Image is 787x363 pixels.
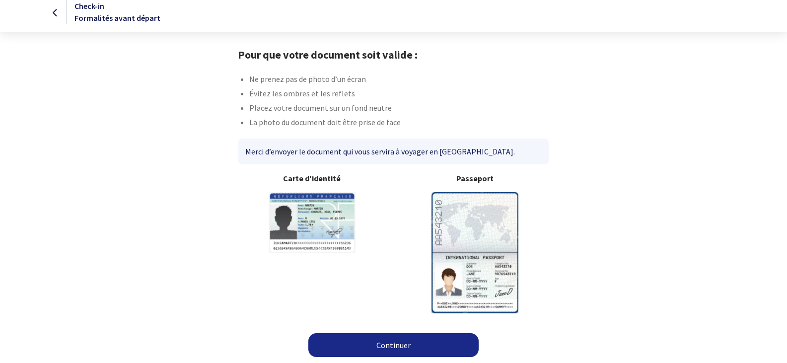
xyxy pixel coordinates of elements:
[238,139,549,164] div: Merci d’envoyer le document qui vous servira à voyager en [GEOGRAPHIC_DATA].
[249,73,549,87] li: Ne prenez pas de photo d’un écran
[402,172,549,184] b: Passeport
[249,102,549,116] li: Placez votre document sur un fond neutre
[249,116,549,131] li: La photo du document doit être prise de face
[74,1,160,23] span: Check-in Formalités avant départ
[238,48,549,61] h1: Pour que votre document soit valide :
[269,192,356,253] img: illuCNI.svg
[238,172,386,184] b: Carte d'identité
[431,192,518,313] img: illuPasseport.svg
[308,333,479,357] a: Continuer
[249,87,549,102] li: Évitez les ombres et les reflets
